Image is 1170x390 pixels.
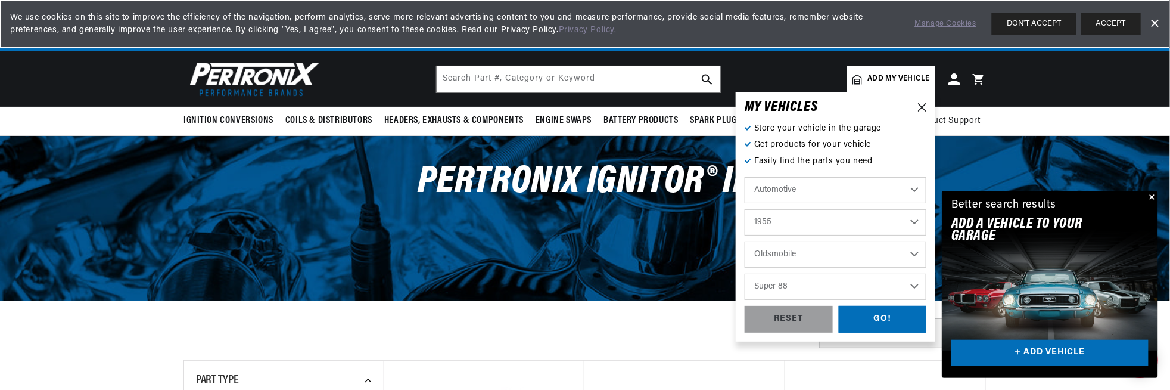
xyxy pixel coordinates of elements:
[839,306,927,333] div: GO!
[684,107,769,135] summary: Spark Plug Wires
[10,11,898,36] span: We use cookies on this site to improve the efficiency of the navigation, perform analytics, serve...
[1146,15,1163,33] a: Dismiss Banner
[914,114,981,128] span: Product Support
[745,101,818,113] h6: MY VEHICLE S
[530,107,598,135] summary: Engine Swaps
[745,242,926,268] select: Make
[951,197,1057,214] div: Better search results
[951,218,1119,243] h2: Add A VEHICLE to your garage
[183,114,273,127] span: Ignition Conversions
[384,114,524,127] span: Headers, Exhausts & Components
[285,114,372,127] span: Coils & Distributors
[745,122,926,135] p: Store your vehicle in the garage
[437,66,720,92] input: Search Part #, Category or Keyword
[183,107,279,135] summary: Ignition Conversions
[378,107,530,135] summary: Headers, Exhausts & Components
[745,138,926,151] p: Get products for your vehicle
[992,13,1076,35] button: DON'T ACCEPT
[690,114,763,127] span: Spark Plug Wires
[279,107,378,135] summary: Coils & Distributors
[418,163,752,202] span: PerTronix Ignitor® III
[745,155,926,168] p: Easily find the parts you need
[196,374,238,386] span: Part Type
[183,58,320,100] img: Pertronix
[915,18,976,30] a: Manage Cookies
[745,306,833,333] div: RESET
[598,107,684,135] summary: Battery Products
[745,209,926,236] select: Year
[914,107,987,135] summary: Product Support
[745,177,926,203] select: Ride Type
[1144,191,1158,205] button: Close
[847,66,935,92] a: Add my vehicle
[745,274,926,300] select: Model
[603,114,679,127] span: Battery Products
[694,66,720,92] button: search button
[868,73,930,85] span: Add my vehicle
[951,340,1149,367] a: + ADD VEHICLE
[536,114,592,127] span: Engine Swaps
[559,26,617,35] a: Privacy Policy.
[1081,13,1141,35] button: ACCEPT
